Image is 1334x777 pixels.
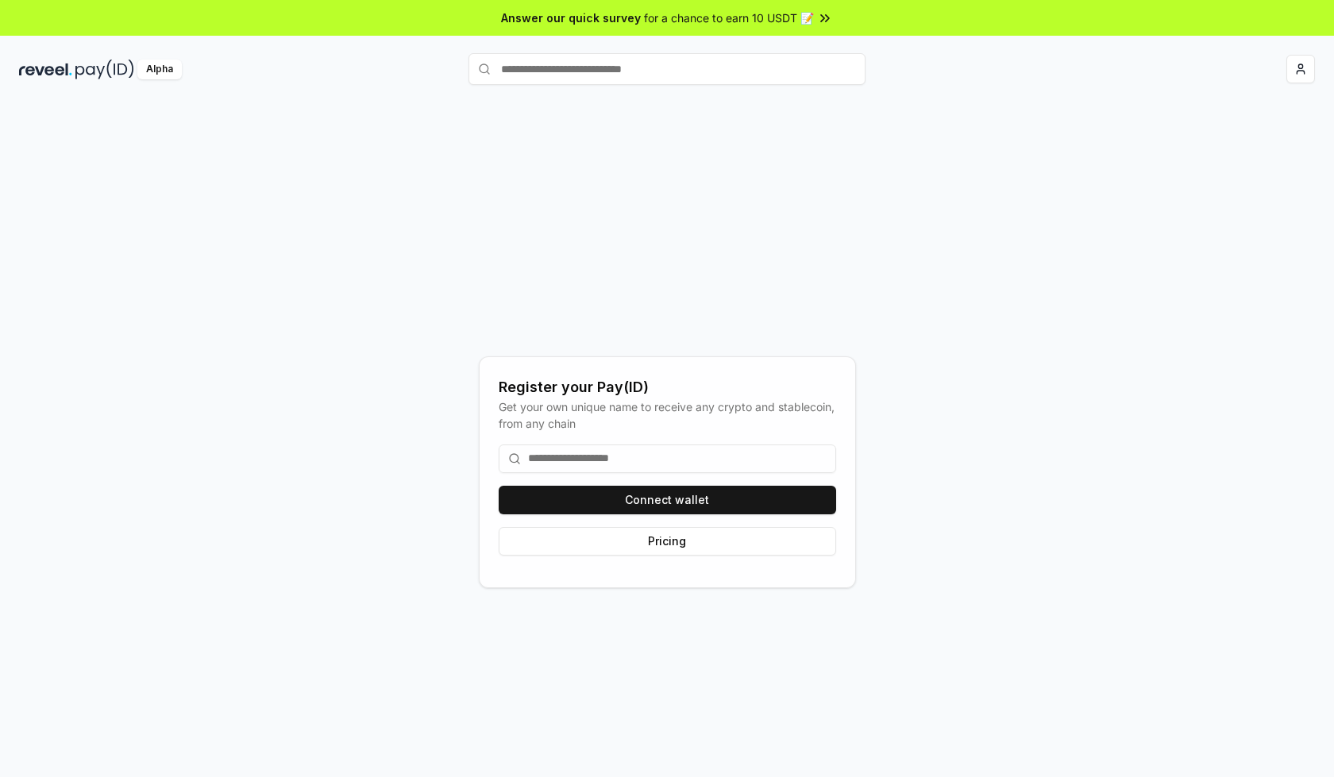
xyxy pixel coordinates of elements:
[644,10,814,26] span: for a chance to earn 10 USDT 📝
[499,376,836,398] div: Register your Pay(ID)
[75,60,134,79] img: pay_id
[137,60,182,79] div: Alpha
[501,10,641,26] span: Answer our quick survey
[499,527,836,556] button: Pricing
[499,486,836,514] button: Connect wallet
[19,60,72,79] img: reveel_dark
[499,398,836,432] div: Get your own unique name to receive any crypto and stablecoin, from any chain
